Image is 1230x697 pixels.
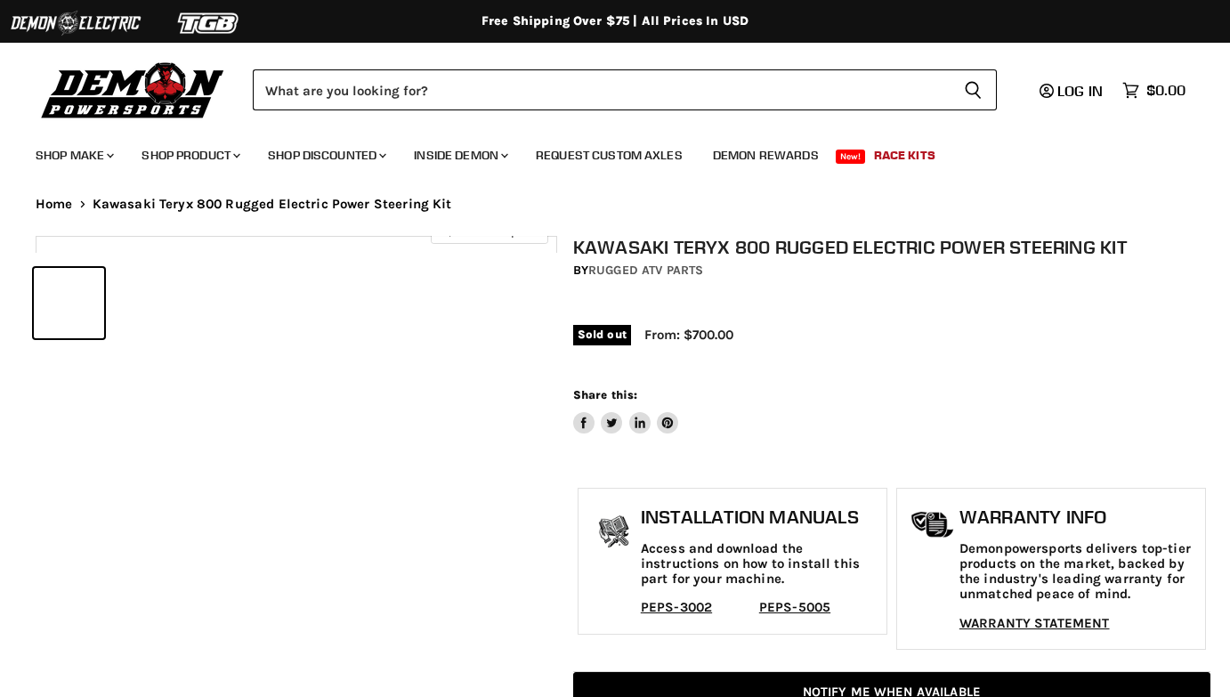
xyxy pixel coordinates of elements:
p: Access and download the instructions on how to install this part for your machine. [641,541,878,588]
a: Shop Product [128,137,251,174]
a: $0.00 [1113,77,1194,103]
span: Share this: [573,388,637,401]
img: Demon Electric Logo 2 [9,6,142,40]
span: Log in [1057,82,1103,100]
a: Request Custom Axles [522,137,696,174]
a: Shop Discounted [255,137,397,174]
ul: Main menu [22,130,1181,174]
a: Rugged ATV Parts [588,263,703,278]
a: Shop Make [22,137,125,174]
button: IMAGE thumbnail [34,268,104,338]
a: Race Kits [861,137,949,174]
a: PEPS-5005 [759,599,830,615]
a: Log in [1032,83,1113,99]
span: Sold out [573,325,631,344]
img: Demon Powersports [36,58,231,121]
p: Demonpowersports delivers top-tier products on the market, backed by the industry's leading warra... [959,541,1196,603]
a: WARRANTY STATEMENT [959,615,1110,631]
a: Home [36,197,73,212]
a: Inside Demon [401,137,519,174]
span: New! [836,150,866,164]
h1: Kawasaki Teryx 800 Rugged Electric Power Steering Kit [573,236,1210,258]
span: $0.00 [1146,82,1185,99]
span: From: $700.00 [644,327,733,343]
form: Product [253,69,997,110]
span: Click to expand [440,224,538,238]
h1: Warranty Info [959,507,1196,528]
div: by [573,261,1210,280]
img: TGB Logo 2 [142,6,276,40]
img: install_manual-icon.png [592,511,636,555]
a: Demon Rewards [700,137,832,174]
aside: Share this: [573,387,679,434]
h1: Installation Manuals [641,507,878,528]
a: PEPS-3002 [641,599,712,615]
img: warranty-icon.png [910,511,955,539]
span: Kawasaki Teryx 800 Rugged Electric Power Steering Kit [93,197,452,212]
button: Search [950,69,997,110]
input: Search [253,69,950,110]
